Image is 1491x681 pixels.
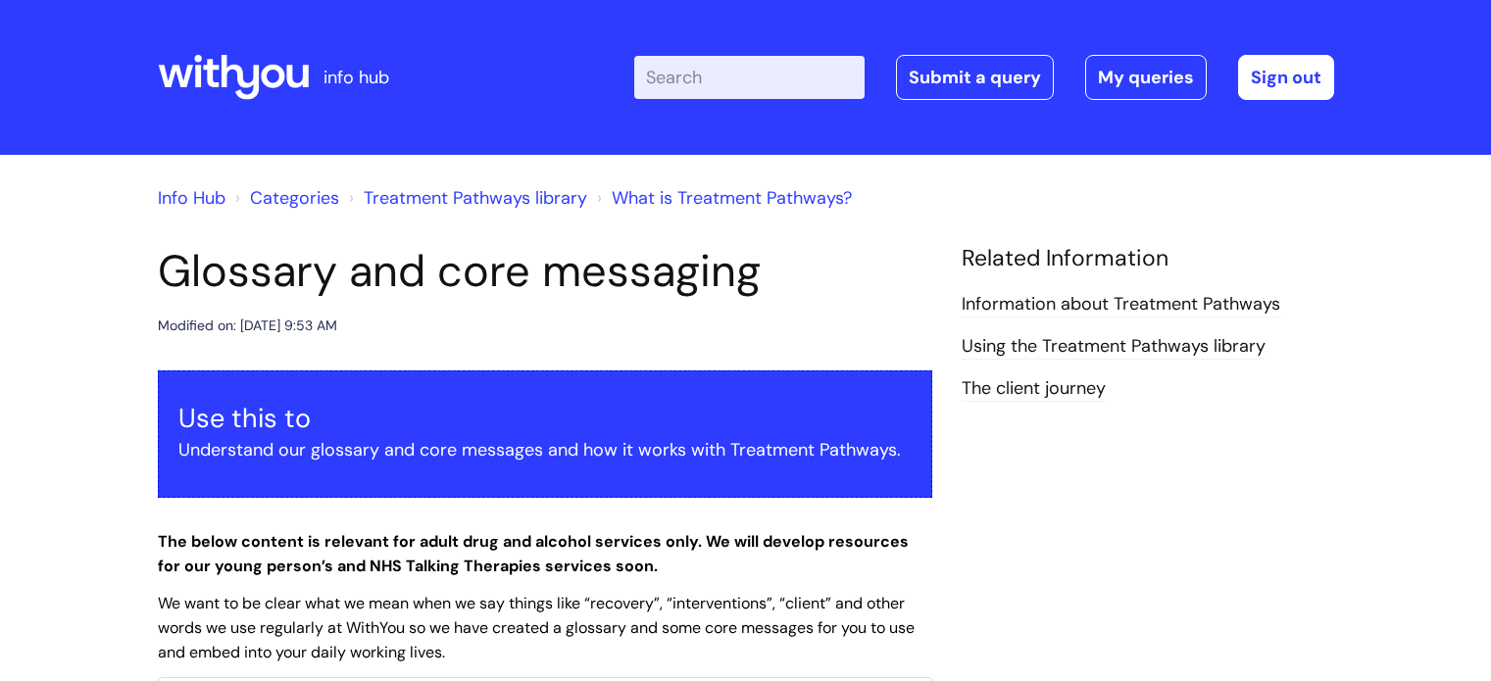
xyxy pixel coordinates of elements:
[962,334,1266,360] a: Using the Treatment Pathways library
[962,292,1280,317] a: Information about Treatment Pathways
[344,182,587,214] li: Treatment Pathways library
[612,186,852,210] a: What is Treatment Pathways?
[158,531,909,576] strong: The below content is relevant for adult drug and alcohol services only. We will develop resources...
[364,186,587,210] a: Treatment Pathways library
[592,182,852,214] li: What is Treatment Pathways?
[896,55,1054,100] a: Submit a query
[158,186,225,210] a: Info Hub
[158,314,337,338] div: Modified on: [DATE] 9:53 AM
[158,245,932,298] h1: Glossary and core messaging
[1238,55,1334,100] a: Sign out
[178,434,912,465] p: Understand our glossary and core messages and how it works with Treatment Pathways.
[178,403,912,434] h3: Use this to
[634,55,1334,100] div: | -
[158,593,915,662] span: We want to be clear what we mean when we say things like “recovery”, “interventions”, “client” an...
[962,245,1334,272] h4: Related Information
[634,56,865,99] input: Search
[1085,55,1207,100] a: My queries
[250,186,339,210] a: Categories
[962,376,1106,402] a: The client journey
[323,62,389,93] p: info hub
[230,182,339,214] li: Solution home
